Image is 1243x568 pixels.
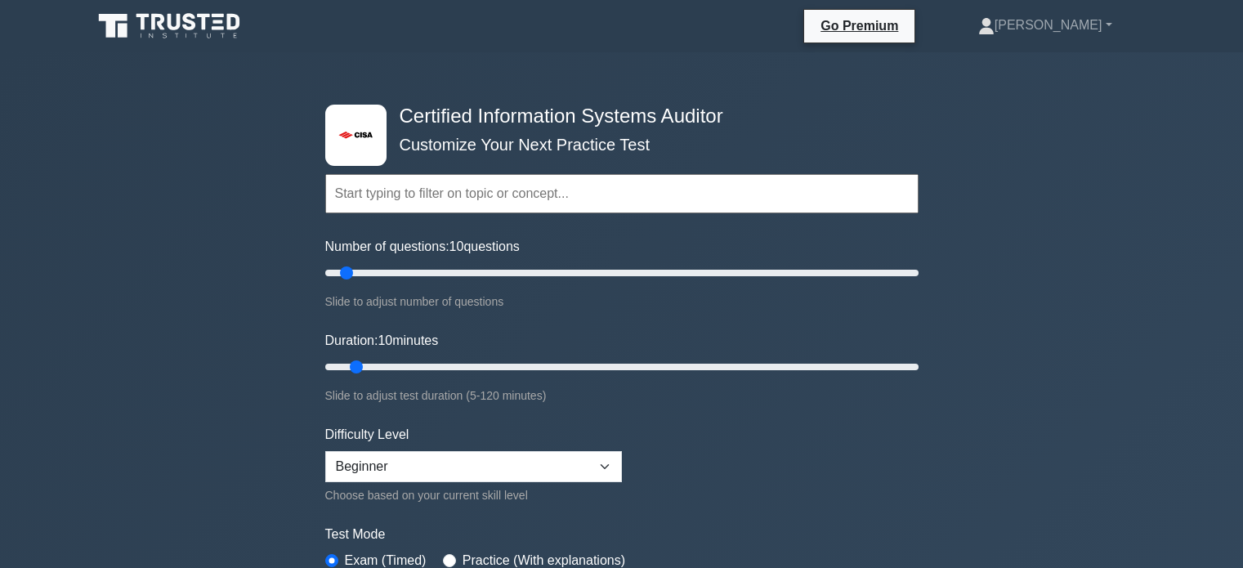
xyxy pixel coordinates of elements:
[325,174,919,213] input: Start typing to filter on topic or concept...
[325,386,919,405] div: Slide to adjust test duration (5-120 minutes)
[325,425,409,445] label: Difficulty Level
[325,331,439,351] label: Duration: minutes
[939,9,1151,42] a: [PERSON_NAME]
[393,105,838,128] h4: Certified Information Systems Auditor
[325,525,919,544] label: Test Mode
[449,239,464,253] span: 10
[811,16,908,36] a: Go Premium
[378,333,392,347] span: 10
[325,485,622,505] div: Choose based on your current skill level
[325,292,919,311] div: Slide to adjust number of questions
[325,237,520,257] label: Number of questions: questions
